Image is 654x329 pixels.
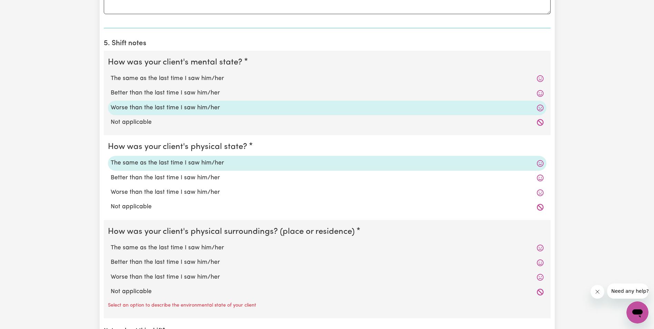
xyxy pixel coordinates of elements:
label: Not applicable [111,118,544,127]
label: Better than the last time I saw him/her [111,258,544,267]
legend: How was your client's physical state? [108,141,250,153]
legend: How was your client's physical surroundings? (place or residence) [108,226,358,238]
label: The same as the last time I saw him/her [111,159,544,168]
label: Worse than the last time I saw him/her [111,188,544,197]
label: Worse than the last time I saw him/her [111,273,544,282]
label: The same as the last time I saw him/her [111,243,544,252]
iframe: Button to launch messaging window [626,301,648,323]
label: The same as the last time I saw him/her [111,74,544,83]
p: Select an option to describe the environmental state of your client [108,302,256,309]
h2: 5. Shift notes [104,39,551,48]
legend: How was your client's mental state? [108,56,245,69]
label: Not applicable [111,287,544,296]
span: Need any help? [4,5,42,10]
iframe: Close message [591,285,604,299]
label: Not applicable [111,202,544,211]
label: Better than the last time I saw him/her [111,173,544,182]
label: Better than the last time I saw him/her [111,89,544,98]
label: Worse than the last time I saw him/her [111,103,544,112]
iframe: Message from company [607,283,648,299]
